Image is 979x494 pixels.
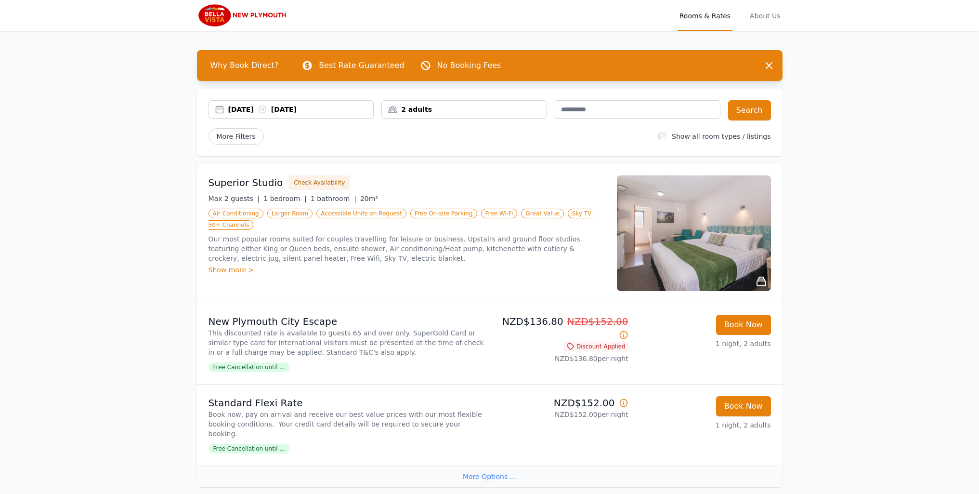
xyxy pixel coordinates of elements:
span: NZD$152.00 [567,316,628,327]
p: NZD$152.00 per night [494,410,628,419]
p: Best Rate Guaranteed [319,60,404,71]
p: Book now, pay on arrival and receive our best value prices with our most flexible booking conditi... [209,410,486,439]
p: NZD$152.00 [494,396,628,410]
p: NZD$136.80 [494,315,628,342]
span: Free Wi-Fi [481,209,518,218]
button: Search [728,100,771,120]
span: 20m² [360,195,378,202]
p: Our most popular rooms suited for couples travelling for leisure or business. Upstairs and ground... [209,234,605,263]
span: Discount Applied [564,342,628,351]
span: Max 2 guests | [209,195,260,202]
span: Free Cancellation until ... [209,362,290,372]
div: Show more > [209,265,605,275]
span: More Filters [209,128,264,145]
img: Bella Vista New Plymouth [197,4,289,27]
p: No Booking Fees [437,60,501,71]
span: Why Book Direct? [203,56,287,75]
span: Larger Room [267,209,313,218]
button: Check Availability [288,175,350,190]
button: Book Now [716,396,771,416]
p: 1 night, 2 adults [636,420,771,430]
div: More Options ... [197,466,783,487]
span: Great Value [521,209,563,218]
p: This discounted rate is available to guests 65 and over only. SuperGold Card or similar type card... [209,328,486,357]
label: Show all room types / listings [672,133,770,140]
div: [DATE] [DATE] [228,105,374,114]
span: 1 bedroom | [263,195,307,202]
p: New Plymouth City Escape [209,315,486,328]
p: NZD$136.80 per night [494,354,628,363]
div: 2 adults [382,105,547,114]
p: Standard Flexi Rate [209,396,486,410]
button: Book Now [716,315,771,335]
span: Free Cancellation until ... [209,444,290,454]
span: Air Conditioning [209,209,263,218]
span: 1 bathroom | [311,195,356,202]
span: Accessible Units on Request [316,209,406,218]
h3: Superior Studio [209,176,283,189]
span: Free On-site Parking [410,209,477,218]
p: 1 night, 2 adults [636,339,771,348]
